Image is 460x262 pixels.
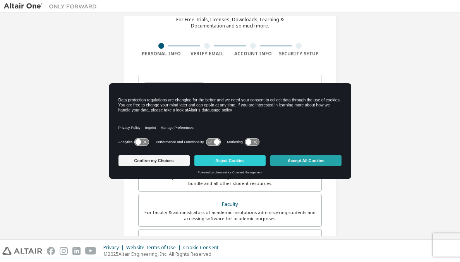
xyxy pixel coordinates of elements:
div: Verify Email [184,51,230,57]
div: Account Info [230,51,276,57]
div: Faculty [143,199,317,210]
div: For faculty & administrators of academic institutions administering students and accessing softwa... [143,209,317,222]
img: youtube.svg [85,247,96,255]
img: facebook.svg [47,247,55,255]
div: For Free Trials, Licenses, Downloads, Learning & Documentation and so much more. [176,17,284,29]
div: Security Setup [276,51,322,57]
div: Website Terms of Use [126,245,183,251]
div: For currently enrolled students looking to access the free Altair Student Edition bundle and all ... [143,174,317,187]
img: altair_logo.svg [2,247,42,255]
img: instagram.svg [60,247,68,255]
img: linkedin.svg [72,247,81,255]
div: Everyone else [143,234,317,245]
p: © 2025 Altair Engineering, Inc. All Rights Reserved. [103,251,223,257]
div: Personal Info [138,51,184,57]
img: Altair One [4,2,101,10]
div: Privacy [103,245,126,251]
div: Cookie Consent [183,245,223,251]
